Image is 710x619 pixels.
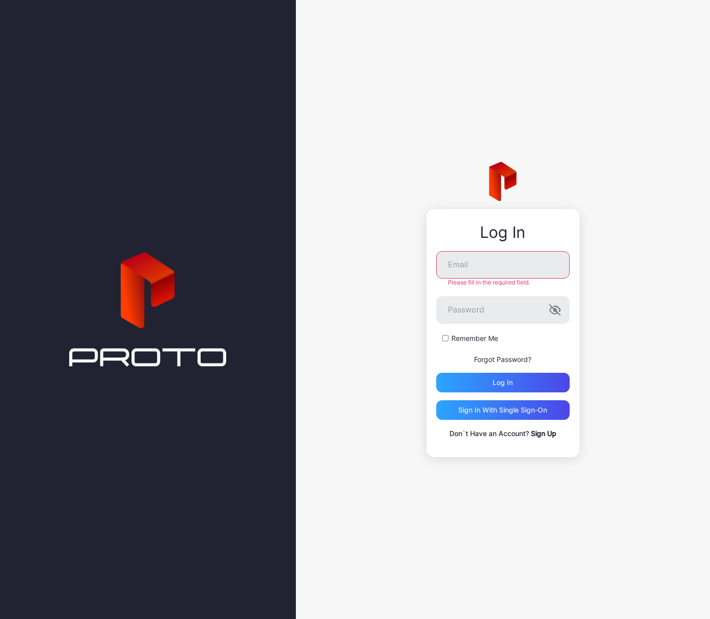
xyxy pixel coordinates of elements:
button: Password [549,304,561,316]
p: Don`t Have an Account? [436,428,570,439]
div: Sign in With Single Sign-On [458,406,547,414]
input: Email [436,251,570,279]
a: Forgot Password? [474,355,531,363]
button: Log in [436,373,570,392]
div: Log in [493,379,513,387]
a: Sign Up [531,429,556,438]
button: Sign in With Single Sign-On [436,400,570,420]
input: Password [436,296,570,324]
label: Remember Me [451,334,498,343]
div: Log In [436,224,570,241]
div: Please fill in the required field. [436,279,570,286]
